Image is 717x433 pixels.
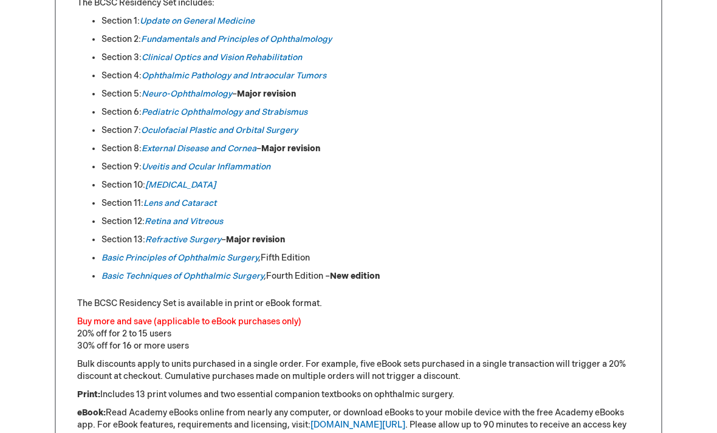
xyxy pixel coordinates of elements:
[77,407,106,418] strong: eBook:
[142,70,326,81] a: Ophthalmic Pathology and Intraocular Tumors
[101,88,640,100] li: Section 5: –
[140,16,255,26] a: Update on General Medicine
[141,34,332,44] a: Fundamentals and Principles of Ophthalmology
[101,179,640,191] li: Section 10:
[77,298,640,310] p: The BCSC Residency Set is available in print or eBook format.
[101,124,640,137] li: Section 7:
[101,52,640,64] li: Section 3:
[77,316,301,327] font: Buy more and save (applicable to eBook purchases only)
[77,389,100,400] strong: Print:
[101,15,640,27] li: Section 1:
[101,216,640,228] li: Section 12:
[141,125,298,135] a: Oculofacial Plastic and Orbital Surgery
[101,234,640,246] li: Section 13: –
[101,161,640,173] li: Section 9:
[101,270,640,282] li: Fourth Edition –
[237,89,296,99] strong: Major revision
[142,107,307,117] a: Pediatric Ophthalmology and Strabismus
[101,253,258,263] a: Basic Principles of Ophthalmic Surgery
[142,89,232,99] a: Neuro-Ophthalmology
[101,70,640,82] li: Section 4:
[145,180,216,190] a: [MEDICAL_DATA]
[101,106,640,118] li: Section 6:
[77,389,640,401] p: Includes 13 print volumes and two essential companion textbooks on ophthalmic surgery.
[330,271,380,281] strong: New edition
[101,143,640,155] li: Section 8: –
[145,234,221,245] a: Refractive Surgery
[101,271,266,281] em: ,
[143,198,216,208] a: Lens and Cataract
[101,197,640,210] li: Section 11:
[142,143,256,154] a: External Disease and Cornea
[310,420,405,430] a: [DOMAIN_NAME][URL]
[101,33,640,46] li: Section 2:
[258,253,261,263] em: ,
[101,252,640,264] li: Fifth Edition
[77,316,640,352] p: 20% off for 2 to 15 users 30% off for 16 or more users
[145,216,223,227] a: Retina and Vitreous
[142,52,302,63] a: Clinical Optics and Vision Rehabilitation
[77,358,640,383] p: Bulk discounts apply to units purchased in a single order. For example, five eBook sets purchased...
[226,234,285,245] strong: Major revision
[261,143,320,154] strong: Major revision
[142,162,270,172] a: Uveitis and Ocular Inflammation
[101,271,264,281] a: Basic Techniques of Ophthalmic Surgery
